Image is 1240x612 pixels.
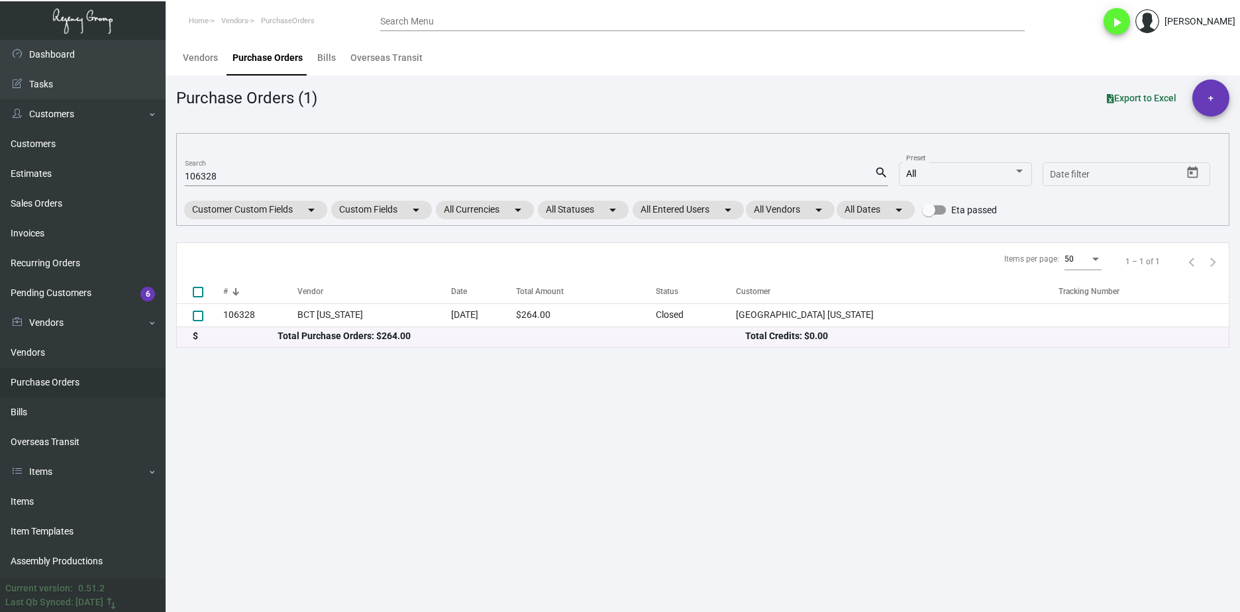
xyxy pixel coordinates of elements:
[1050,170,1091,180] input: Start date
[303,202,319,218] mat-icon: arrow_drop_down
[436,201,534,219] mat-chip: All Currencies
[1064,254,1074,264] span: 50
[736,285,770,297] div: Customer
[891,202,907,218] mat-icon: arrow_drop_down
[261,17,315,25] span: PurchaseOrders
[906,168,916,179] span: All
[1208,79,1214,117] span: +
[1107,93,1176,103] span: Export to Excel
[1064,255,1102,264] mat-select: Items per page:
[331,201,432,219] mat-chip: Custom Fields
[874,165,888,181] mat-icon: search
[189,17,209,25] span: Home
[1109,15,1125,30] i: play_arrow
[223,285,228,297] div: #
[451,285,467,297] div: Date
[451,303,516,327] td: [DATE]
[1102,170,1166,180] input: End date
[516,285,656,297] div: Total Amount
[350,51,423,65] div: Overseas Transit
[1181,251,1202,272] button: Previous page
[516,285,564,297] div: Total Amount
[1135,9,1159,33] img: admin@bootstrapmaster.com
[720,202,736,218] mat-icon: arrow_drop_down
[223,285,297,297] div: #
[408,202,424,218] mat-icon: arrow_drop_down
[1164,15,1235,28] div: [PERSON_NAME]
[951,202,997,218] span: Eta passed
[1059,285,1229,297] div: Tracking Number
[605,202,621,218] mat-icon: arrow_drop_down
[746,201,835,219] mat-chip: All Vendors
[811,202,827,218] mat-icon: arrow_drop_down
[317,51,336,65] div: Bills
[745,329,1213,343] div: Total Credits: $0.00
[736,285,1059,297] div: Customer
[78,582,105,595] div: 0.51.2
[656,285,737,297] div: Status
[176,86,317,110] div: Purchase Orders (1)
[656,285,678,297] div: Status
[1104,8,1130,34] button: play_arrow
[184,201,327,219] mat-chip: Customer Custom Fields
[837,201,915,219] mat-chip: All Dates
[1096,86,1187,110] button: Export to Excel
[656,303,737,327] td: Closed
[5,582,73,595] div: Current version:
[278,329,745,343] div: Total Purchase Orders: $264.00
[1202,251,1223,272] button: Next page
[1182,162,1204,183] button: Open calendar
[633,201,744,219] mat-chip: All Entered Users
[221,17,248,25] span: Vendors
[538,201,629,219] mat-chip: All Statuses
[232,51,303,65] div: Purchase Orders
[183,51,218,65] div: Vendors
[297,285,451,297] div: Vendor
[1192,79,1229,117] button: +
[297,303,451,327] td: BCT [US_STATE]
[1059,285,1119,297] div: Tracking Number
[5,595,103,609] div: Last Qb Synced: [DATE]
[736,303,1059,327] td: [GEOGRAPHIC_DATA] [US_STATE]
[1125,256,1160,268] div: 1 – 1 of 1
[1004,253,1059,265] div: Items per page:
[516,303,656,327] td: $264.00
[223,303,297,327] td: 106328
[297,285,323,297] div: Vendor
[193,329,278,343] div: $
[510,202,526,218] mat-icon: arrow_drop_down
[451,285,516,297] div: Date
